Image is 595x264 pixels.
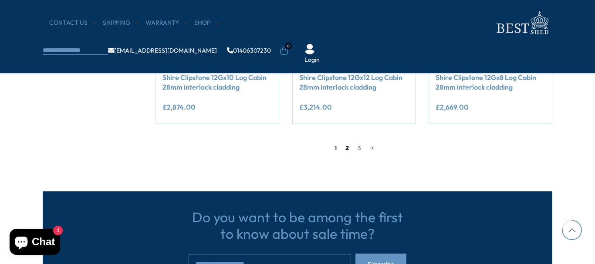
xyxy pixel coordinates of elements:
span: 1 [330,141,341,154]
a: 2 [341,141,353,154]
ins: £2,874.00 [162,104,196,110]
a: Shire Clipstone 12Gx8 Log Cabin 28mm interlock cladding [436,73,545,92]
a: 3 [353,141,365,154]
h3: Do you want to be among the first to know about sale time? [189,209,406,242]
span: 0 [284,42,292,50]
a: Login [304,56,320,64]
a: Shire Clipstone 12Gx10 Log Cabin 28mm interlock cladding [162,73,272,92]
img: User Icon [304,44,315,54]
a: [EMAIL_ADDRESS][DOMAIN_NAME] [108,47,217,53]
img: logo [491,9,552,37]
a: 01406307230 [227,47,271,53]
a: Shipping [103,19,139,27]
ins: £2,669.00 [436,104,469,110]
inbox-online-store-chat: Shopify online store chat [7,229,63,257]
a: Shire Clipstone 12Gx12 Log Cabin 28mm interlock cladding [299,73,409,92]
a: → [365,141,378,154]
a: Warranty [145,19,188,27]
a: 0 [280,47,288,55]
a: CONTACT US [49,19,96,27]
a: Shop [194,19,219,27]
ins: £3,214.00 [299,104,332,110]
